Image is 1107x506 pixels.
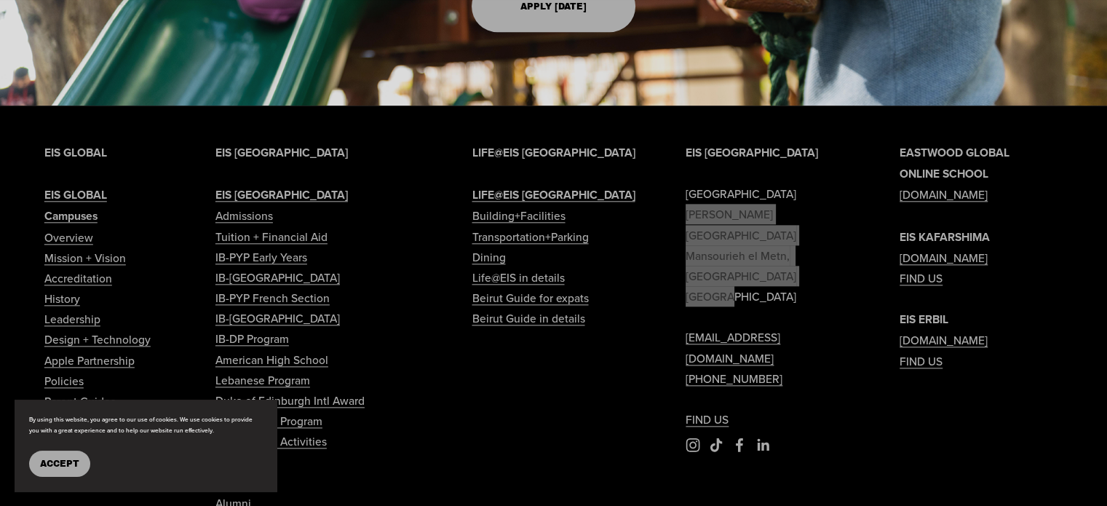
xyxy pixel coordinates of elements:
[215,184,348,205] a: EIS [GEOGRAPHIC_DATA]
[40,459,79,469] span: Accept
[900,330,988,350] a: [DOMAIN_NAME]
[44,184,107,205] a: EIS GLOBAL
[755,438,770,452] a: LinkedIn
[29,414,262,436] p: By using this website, you agree to our use of cookies. We use cookies to provide you with a grea...
[686,327,849,368] a: [EMAIL_ADDRESS][DOMAIN_NAME]
[472,205,565,226] a: Building+Facilities
[472,186,635,203] strong: LIFE@EIS [GEOGRAPHIC_DATA]
[44,391,116,411] a: Parent Guides
[215,144,348,161] strong: EIS [GEOGRAPHIC_DATA]
[44,329,151,349] a: Design + Technology
[472,267,564,288] a: Life@EIS in details
[215,205,273,226] a: Admissions
[472,247,505,267] a: Dining
[686,368,782,389] a: [PHONE_NUMBER]
[472,288,588,308] a: Beirut Guide for expats
[44,288,80,309] a: History
[44,350,135,371] a: Apple Partnership
[15,400,277,491] section: Cookie banner
[686,409,729,430] a: FIND US
[686,144,818,161] strong: EIS [GEOGRAPHIC_DATA]
[900,229,990,245] strong: EIS KAFARSHIMA
[29,451,90,477] button: Accept
[472,184,635,205] a: LIFE@EIS [GEOGRAPHIC_DATA]
[215,390,365,411] a: Duke of Edinburgh Intl Award
[215,328,289,349] a: IB-DP Program
[900,248,988,268] a: [DOMAIN_NAME]
[472,226,588,247] a: Transportation+Parking
[44,227,93,248] a: Overview
[686,142,849,430] p: [GEOGRAPHIC_DATA] [PERSON_NAME][GEOGRAPHIC_DATA] Mansourieh el Metn, [GEOGRAPHIC_DATA] [GEOGRAPHI...
[44,144,107,161] strong: EIS GLOBAL
[44,205,98,226] a: Campuses
[709,438,723,452] a: TikTok
[472,144,635,161] strong: LIFE@EIS [GEOGRAPHIC_DATA]
[215,267,340,288] a: IB-[GEOGRAPHIC_DATA]
[215,308,340,328] a: IB-[GEOGRAPHIC_DATA]
[472,308,584,328] a: Beirut Guide in details
[44,371,84,391] a: Policies
[44,309,100,329] a: Leadership
[44,207,98,224] strong: Campuses
[686,438,700,452] a: Instagram
[900,144,1009,182] strong: EASTWOOD GLOBAL ONLINE SCHOOL
[900,184,988,205] a: [DOMAIN_NAME]
[215,247,307,267] a: IB-PYP Early Years
[900,351,943,371] a: FIND US
[44,268,112,288] a: Accreditation
[215,349,328,370] a: American High School
[900,311,948,328] strong: EIS ERBIL
[44,248,126,268] a: Mission + Vision
[732,438,747,452] a: Facebook
[900,268,943,288] a: FIND US
[215,226,328,247] a: Tuition + Financial Aid
[215,288,330,308] a: IB-PYP French Section
[215,370,310,390] a: Lebanese Program
[215,186,348,203] strong: EIS [GEOGRAPHIC_DATA]
[44,186,107,203] strong: EIS GLOBAL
